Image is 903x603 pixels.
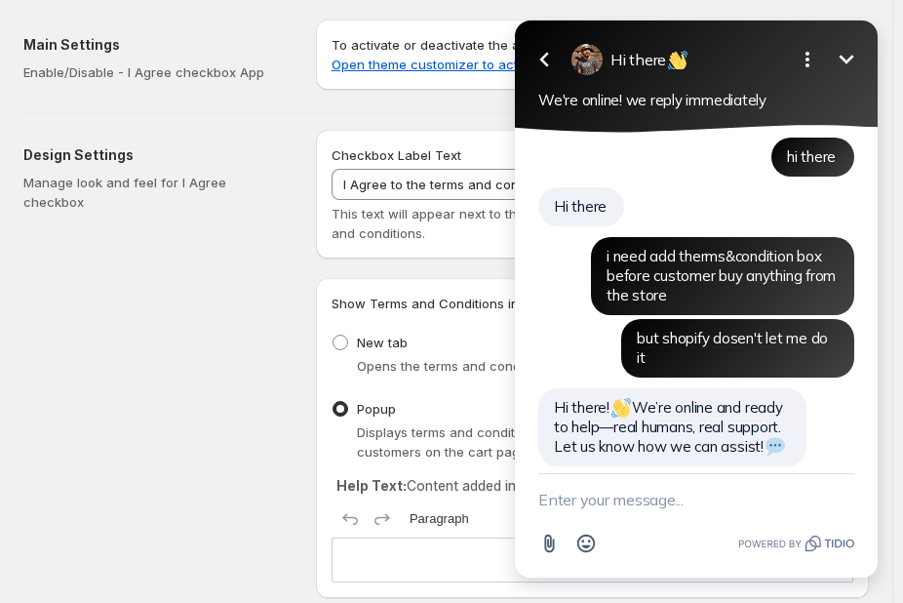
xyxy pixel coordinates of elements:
[357,335,408,350] span: New tab
[121,50,200,69] span: Hi there
[332,147,461,163] span: Checkbox Label Text
[49,474,365,525] textarea: New message
[64,197,117,216] span: Hi there
[276,437,295,457] img: 💬
[49,91,277,109] span: We're online! we reply immediately
[178,51,198,70] img: 👋
[357,424,808,460] span: Displays terms and conditions in a popup instead of a new page, keeping customers on the cart pag...
[23,145,285,165] h2: Design Settings
[147,329,338,367] span: but shopify dosen't let me do it
[336,477,407,494] strong: Help Text:
[64,398,296,456] span: Hi there! We’re online and ready to help—real humans, real support. Let us know how we can assist!
[122,398,141,418] img: 👋
[336,476,848,496] p: Content added in the text editor below will appear in the popup.
[298,40,337,79] button: Open options
[78,525,115,562] button: Open Emoji picker
[332,35,853,74] p: To activate or deactivate the app, use the theme customizer.
[23,35,285,55] h2: Main Settings
[332,206,830,241] span: This text will appear next to the checkbox on the storefront for agreeing to terms and conditions.
[297,147,346,166] span: hi there
[332,538,853,582] div: Editor editing area: main. Press Alt+0 for help.
[332,296,519,311] span: Show Terms and Conditions in
[23,173,285,212] p: Manage look and feel for I Agree checkbox
[249,532,365,555] a: Powered by Tidio.
[410,507,511,531] span: Paragraph
[357,358,816,374] span: Opens the terms and conditions link in a new tab/page instead of a popup.
[41,525,78,562] button: Attach file button
[337,40,376,79] button: Minimize
[23,62,285,82] p: Enable/Disable - I Agree checkbox App
[332,501,853,538] div: Editor toolbar
[357,401,396,417] span: Popup
[332,57,616,72] a: Open theme customizer to activate/deactivate
[401,504,535,535] button: Paragraph, Heading
[117,247,346,304] span: i need add therms&condition box before customer buy anything from the store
